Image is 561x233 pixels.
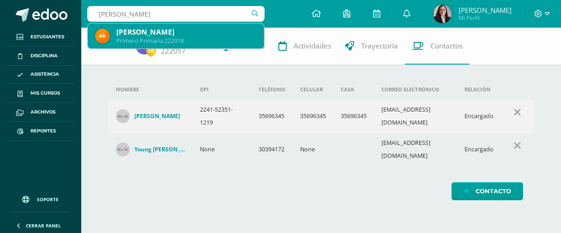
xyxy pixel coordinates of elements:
[193,133,252,166] td: None
[405,28,470,65] a: Contactos
[30,52,58,60] span: Disciplina
[30,33,64,41] span: Estudiantes
[116,37,257,45] div: Primero Primaria 222018
[116,109,130,123] img: 30x30
[374,100,457,133] td: [EMAIL_ADDRESS][DOMAIN_NAME]
[30,127,56,135] span: Reportes
[252,100,293,133] td: 35696345
[361,41,398,51] span: Trayectoria
[7,47,74,66] a: Disciplina
[293,79,334,100] th: Celular
[116,143,185,156] a: Young [PERSON_NAME]
[457,133,501,166] td: Encargado
[87,6,265,22] input: Busca un usuario...
[7,84,74,103] a: Mis cursos
[193,79,252,100] th: DPI
[374,79,457,100] th: Correo electrónico
[26,222,61,229] span: Cerrar panel
[458,14,512,22] span: Mi Perfil
[109,79,193,100] th: Nombre
[457,100,501,133] td: Encargado
[271,28,338,65] a: Actividades
[146,45,156,56] span: 50
[457,79,501,100] th: Relación
[433,5,452,23] img: e273bec5909437e5d5b2daab1002684b.png
[193,100,252,133] td: 2241-52351-1219
[293,133,334,166] td: None
[458,6,512,15] span: [PERSON_NAME]
[294,41,331,51] span: Actividades
[30,71,59,78] span: Asistencia
[161,46,186,56] a: 222057
[7,66,74,84] a: Asistencia
[7,103,74,122] a: Archivos
[430,41,463,51] span: Contactos
[252,133,293,166] td: 30394172
[134,146,185,153] h4: Young [PERSON_NAME]
[334,100,374,133] td: 35696345
[134,113,180,120] h4: [PERSON_NAME]
[30,108,55,116] span: Archivos
[338,28,405,65] a: Trayectoria
[293,100,334,133] td: 35696345
[7,122,74,141] a: Reportes
[11,187,70,209] a: Soporte
[374,133,457,166] td: [EMAIL_ADDRESS][DOMAIN_NAME]
[116,143,130,156] img: 30x30
[452,182,523,200] a: Contacto
[116,109,185,123] a: [PERSON_NAME]
[95,29,110,43] img: ebab021af3df7c71433e42b914a4afe1.png
[476,183,511,200] span: Contacto
[7,28,74,47] a: Estudiantes
[30,90,60,97] span: Mis cursos
[334,79,374,100] th: Casa
[37,196,59,203] span: Soporte
[252,79,293,100] th: Teléfono
[116,27,257,37] div: [PERSON_NAME]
